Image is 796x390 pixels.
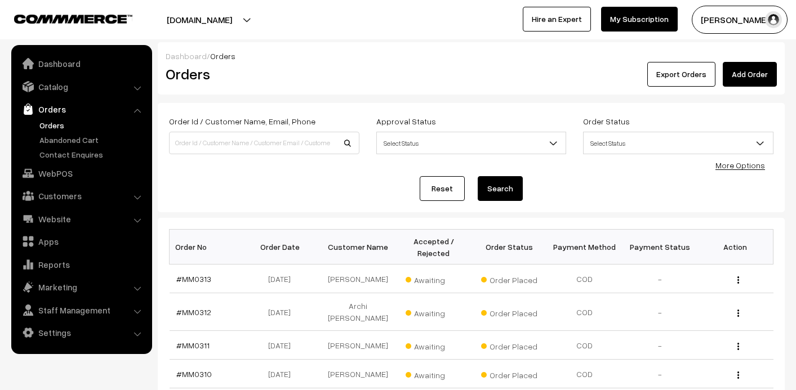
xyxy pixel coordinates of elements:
a: Dashboard [14,53,148,74]
th: Order No [170,230,245,265]
th: Payment Status [622,230,698,265]
a: My Subscription [601,7,678,32]
span: Awaiting [406,304,462,319]
img: COMMMERCE [14,15,132,23]
span: Order Placed [481,366,537,381]
a: Catalog [14,77,148,97]
a: Apps [14,231,148,252]
td: [DATE] [245,293,321,331]
button: Search [478,176,523,201]
td: [DATE] [245,331,321,360]
label: Order Id / Customer Name, Email, Phone [169,115,315,127]
td: [PERSON_NAME] [321,331,396,360]
a: Customers [14,186,148,206]
button: [DOMAIN_NAME] [127,6,272,34]
td: COD [547,265,622,293]
img: Menu [737,310,739,317]
a: Settings [14,322,148,343]
a: More Options [715,160,765,170]
span: Awaiting [406,271,462,286]
a: Reports [14,254,148,275]
button: [PERSON_NAME]… [692,6,788,34]
a: Staff Management [14,300,148,320]
a: #MM0312 [176,307,211,317]
label: Order Status [583,115,630,127]
span: Orders [210,51,235,61]
a: Contact Enquires [37,149,148,160]
td: - [622,265,698,293]
span: Select Status [584,133,773,153]
h2: Orders [166,65,358,83]
span: Order Placed [481,271,537,286]
a: Marketing [14,277,148,297]
td: Archi [PERSON_NAME] [321,293,396,331]
td: - [622,360,698,388]
th: Customer Name [321,230,396,265]
img: Menu [737,371,739,379]
td: COD [547,360,622,388]
a: Add Order [723,62,777,87]
img: Menu [737,343,739,350]
a: COMMMERCE [14,11,113,25]
a: Website [14,209,148,229]
span: Order Placed [481,338,537,352]
div: / [166,50,777,62]
td: - [622,293,698,331]
span: Order Placed [481,304,537,319]
a: Dashboard [166,51,207,61]
label: Approval Status [376,115,436,127]
a: Abandoned Cart [37,134,148,146]
a: #MM0311 [176,340,210,350]
th: Payment Method [547,230,622,265]
span: Awaiting [406,338,462,352]
span: Awaiting [406,366,462,381]
th: Accepted / Rejected [396,230,472,265]
td: [DATE] [245,360,321,388]
td: [PERSON_NAME] [321,360,396,388]
a: Orders [37,119,148,131]
img: Menu [737,276,739,284]
td: [PERSON_NAME] [321,265,396,293]
a: #MM0310 [176,369,212,379]
input: Order Id / Customer Name / Customer Email / Customer Phone [169,132,359,154]
a: Orders [14,99,148,119]
span: Select Status [377,133,566,153]
td: [DATE] [245,265,321,293]
td: - [622,331,698,360]
a: Reset [420,176,465,201]
th: Order Date [245,230,321,265]
a: Hire an Expert [523,7,591,32]
td: COD [547,331,622,360]
img: user [765,11,782,28]
span: Select Status [583,132,773,154]
span: Select Status [376,132,567,154]
a: #MM0313 [176,274,211,284]
button: Export Orders [647,62,715,87]
th: Order Status [472,230,547,265]
td: COD [547,293,622,331]
th: Action [698,230,773,265]
a: WebPOS [14,163,148,183]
